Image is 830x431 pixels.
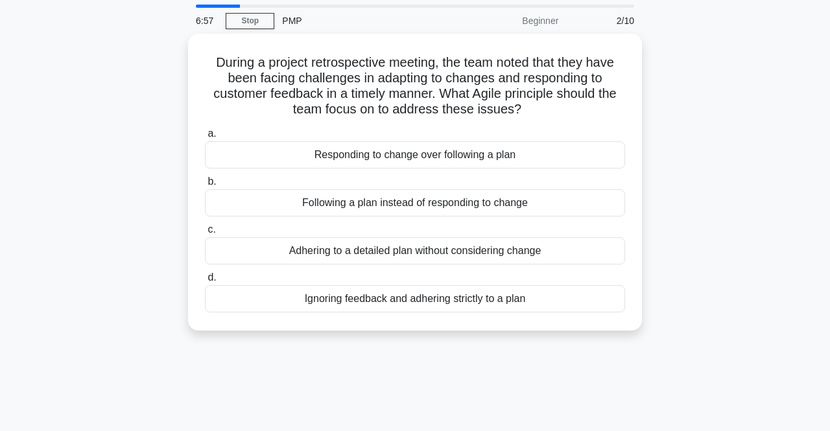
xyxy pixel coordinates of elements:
div: Beginner [453,8,566,34]
span: a. [207,128,216,139]
div: Adhering to a detailed plan without considering change [205,237,625,264]
div: 6:57 [188,8,226,34]
span: c. [207,224,215,235]
a: Stop [226,13,274,29]
div: Following a plan instead of responding to change [205,189,625,216]
h5: During a project retrospective meeting, the team noted that they have been facing challenges in a... [204,54,626,118]
div: PMP [274,8,453,34]
div: Ignoring feedback and adhering strictly to a plan [205,285,625,312]
span: d. [207,272,216,283]
span: b. [207,176,216,187]
div: 2/10 [566,8,642,34]
div: Responding to change over following a plan [205,141,625,169]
